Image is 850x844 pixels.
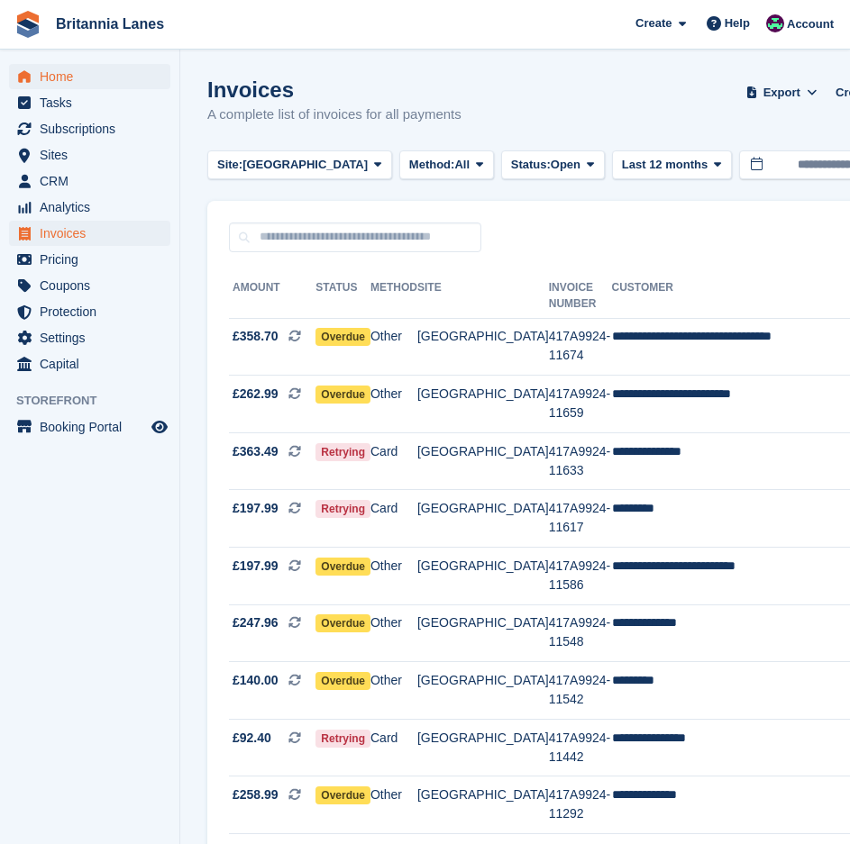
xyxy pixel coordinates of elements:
td: [GEOGRAPHIC_DATA] [417,776,549,834]
a: menu [9,64,170,89]
span: £197.99 [233,557,279,576]
span: Booking Portal [40,414,148,440]
span: Overdue [315,328,370,346]
a: menu [9,325,170,350]
span: Site: [217,156,242,174]
p: A complete list of invoices for all payments [207,104,462,125]
span: Analytics [40,195,148,220]
td: 417A9924-11548 [549,604,612,662]
span: Retrying [315,443,370,461]
th: Amount [229,274,315,319]
span: £358.70 [233,327,279,346]
span: Settings [40,325,148,350]
span: £262.99 [233,385,279,404]
span: Sites [40,142,148,168]
span: £140.00 [233,671,279,690]
img: stora-icon-8386f47178a22dfd0bd8f6a31ec36ba5ce8667c1dd55bd0f319d3a0aa187defe.svg [14,11,41,38]
span: CRM [40,168,148,194]
span: Overdue [315,786,370,804]
th: Status [315,274,370,319]
span: Method: [409,156,455,174]
span: Coupons [40,273,148,298]
td: Card [370,432,417,490]
th: Site [417,274,549,319]
span: Invoices [40,221,148,246]
button: Export [742,77,821,107]
td: [GEOGRAPHIC_DATA] [417,548,549,605]
span: Status: [511,156,551,174]
a: menu [9,221,170,246]
th: Method [370,274,417,319]
span: [GEOGRAPHIC_DATA] [242,156,368,174]
td: 417A9924-11659 [549,376,612,433]
span: Protection [40,299,148,324]
td: 417A9924-11674 [549,318,612,376]
a: Preview store [149,416,170,438]
td: [GEOGRAPHIC_DATA] [417,318,549,376]
a: menu [9,168,170,194]
span: Retrying [315,730,370,748]
button: Status: Open [501,150,605,180]
span: £258.99 [233,785,279,804]
span: Help [725,14,750,32]
span: Tasks [40,90,148,115]
td: 417A9924-11292 [549,776,612,834]
td: 417A9924-11586 [549,548,612,605]
td: Other [370,776,417,834]
span: Storefront [16,392,179,410]
td: [GEOGRAPHIC_DATA] [417,662,549,720]
td: [GEOGRAPHIC_DATA] [417,719,549,776]
a: menu [9,247,170,272]
span: Overdue [315,386,370,404]
span: Account [787,15,834,33]
th: Invoice Number [549,274,612,319]
td: 417A9924-11617 [549,490,612,548]
span: Subscriptions [40,116,148,141]
a: menu [9,90,170,115]
td: Card [370,490,417,548]
span: £92.40 [233,729,271,748]
span: Overdue [315,672,370,690]
span: All [454,156,470,174]
td: 417A9924-11442 [549,719,612,776]
td: Other [370,548,417,605]
td: 417A9924-11542 [549,662,612,720]
span: Capital [40,351,148,377]
button: Method: All [399,150,494,180]
a: menu [9,142,170,168]
a: menu [9,273,170,298]
td: Other [370,318,417,376]
span: Open [551,156,580,174]
span: Retrying [315,500,370,518]
span: £363.49 [233,442,279,461]
td: Other [370,376,417,433]
span: £197.99 [233,499,279,518]
td: 417A9924-11633 [549,432,612,490]
a: menu [9,414,170,440]
button: Last 12 months [612,150,732,180]
td: Other [370,662,417,720]
button: Site: [GEOGRAPHIC_DATA] [207,150,392,180]
span: Create [635,14,672,32]
span: Overdue [315,558,370,576]
td: [GEOGRAPHIC_DATA] [417,376,549,433]
img: Kirsty Miles [766,14,784,32]
a: menu [9,299,170,324]
a: menu [9,351,170,377]
td: Other [370,604,417,662]
a: Britannia Lanes [49,9,171,39]
span: Export [763,84,800,102]
span: Last 12 months [622,156,708,174]
td: Card [370,719,417,776]
h1: Invoices [207,77,462,102]
td: [GEOGRAPHIC_DATA] [417,490,549,548]
td: [GEOGRAPHIC_DATA] [417,604,549,662]
span: Overdue [315,614,370,632]
span: Home [40,64,148,89]
span: Pricing [40,247,148,272]
span: £247.96 [233,613,279,632]
td: [GEOGRAPHIC_DATA] [417,432,549,490]
a: menu [9,195,170,220]
a: menu [9,116,170,141]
